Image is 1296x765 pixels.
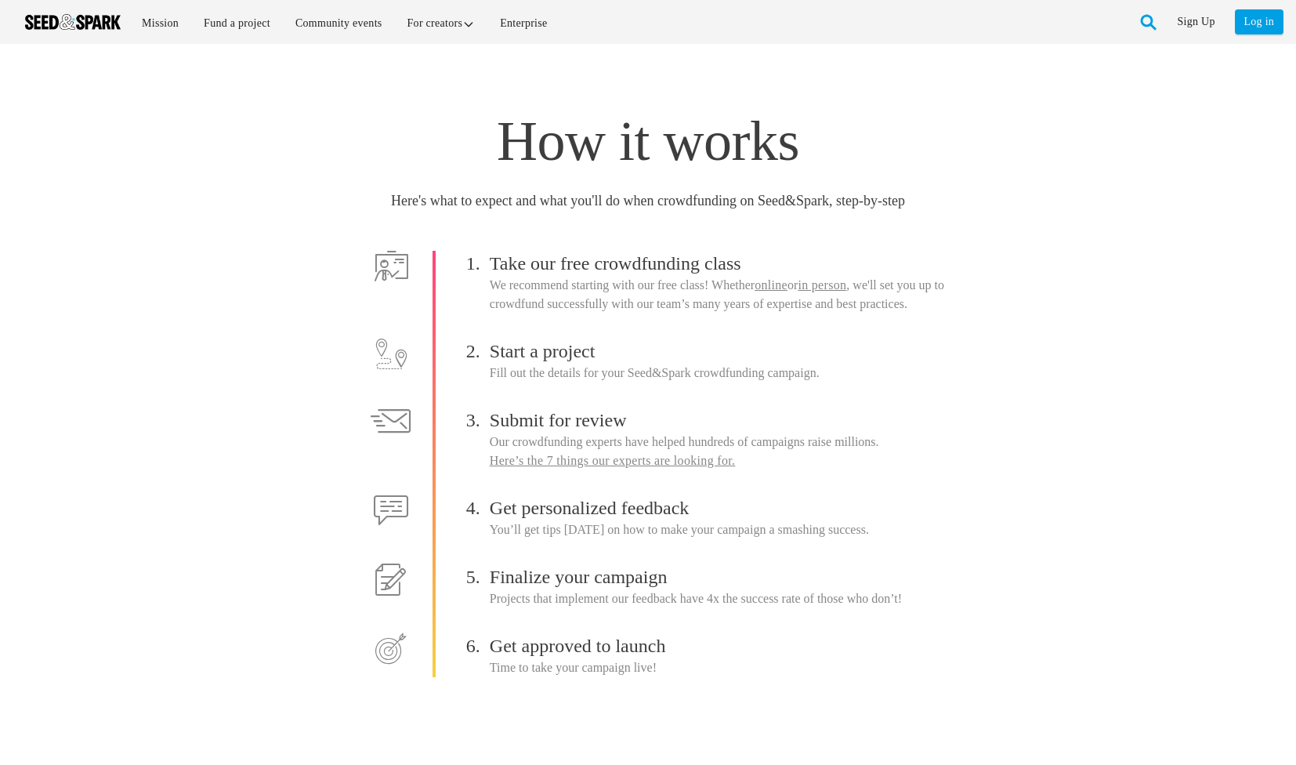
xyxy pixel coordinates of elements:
p: We recommend starting with our free class! Whether or , we'll set you up to crowdfund successfull... [490,276,965,314]
h5: Here's what to expect and what you'll do when crowdfunding on Seed&Spark, step-by-step [222,190,1074,212]
p: Fill out the details for your Seed&Spark crowdfunding campaign. [490,364,965,382]
a: in person [798,278,846,292]
h4: 4. [466,495,490,520]
h4: 1. [466,251,490,276]
h4: 5. [466,564,490,589]
h1: How it works [222,107,1074,176]
p: Projects that implement our feedback have 4x the success rate of those who don’t! [490,589,965,608]
a: Community events [284,6,393,40]
img: Seed amp; Spark [25,14,121,30]
a: Enterprise [489,6,558,40]
a: Log in [1235,9,1283,34]
h4: Start a project [490,339,965,364]
h4: 2. [466,339,490,364]
h4: Submit for review [490,408,965,433]
a: Sign Up [1178,9,1215,34]
a: Mission [131,6,190,40]
a: For creators [396,6,487,40]
p: You’ll get tips [DATE] on how to make your campaign a smashing success. [490,520,965,539]
h4: Finalize your campaign [490,564,965,589]
p: Time to take your campaign live! [490,658,965,677]
h4: Take our free crowdfunding class [490,251,965,276]
h4: 6. [466,633,490,658]
h4: 3. [466,408,490,433]
a: online [755,278,787,292]
h4: Get approved to launch [490,633,965,658]
p: Our crowdfunding experts have helped hundreds of campaigns raise millions. [490,433,965,470]
h4: Get personalized feedback [490,495,965,520]
a: Here’s the 7 things our experts are looking for. [490,454,736,467]
a: Fund a project [193,6,281,40]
